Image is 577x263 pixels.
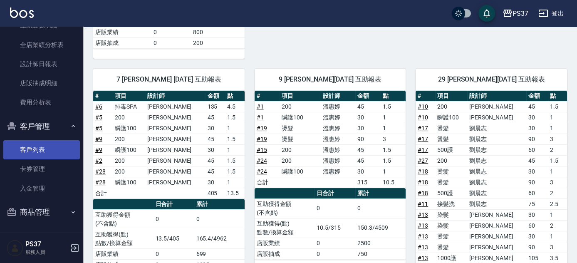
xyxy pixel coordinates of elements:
td: 1.5 [548,101,567,112]
td: 劉晨志 [467,177,527,188]
td: 1.5 [548,155,567,166]
td: 45 [355,155,381,166]
table: a dense table [255,91,406,188]
td: 45 [355,101,381,112]
a: 費用分析表 [3,93,80,112]
a: #6 [95,103,102,110]
td: [PERSON_NAME] [467,112,527,123]
td: 200 [113,155,145,166]
th: 項目 [280,91,321,102]
td: [PERSON_NAME] [145,101,206,112]
td: 店販業績 [93,248,154,259]
td: 溫惠婷 [321,112,355,123]
span: 29 [PERSON_NAME][DATE] 互助報表 [426,75,557,84]
td: 45 [206,134,225,144]
span: 9 [PERSON_NAME][DATE] 互助報表 [265,75,396,84]
td: 燙髮 [280,123,321,134]
td: 750 [355,248,406,259]
td: 接髮洗 [435,198,467,209]
span: 7 [PERSON_NAME] [DATE] 互助報表 [103,75,235,84]
button: PS37 [499,5,532,22]
td: 0 [151,27,191,37]
td: 90 [355,134,381,144]
td: 30 [206,123,225,134]
td: 200 [113,166,145,177]
td: [PERSON_NAME] [145,166,206,177]
td: 互助獲得金額 (不含點) [93,209,154,229]
a: #19 [257,125,267,131]
td: 60 [526,188,547,198]
th: 項目 [113,91,145,102]
a: 卡券管理 [3,159,80,179]
div: PS37 [513,8,528,19]
a: #1 [257,103,264,110]
a: #17 [418,125,428,131]
td: 135 [206,101,225,112]
th: 金額 [206,91,225,102]
td: 75 [526,198,547,209]
a: #10 [418,103,428,110]
td: 3 [381,134,406,144]
td: 1 [548,209,567,220]
td: 1 [381,123,406,134]
a: #28 [95,168,106,175]
th: 點 [548,91,567,102]
td: 90 [526,134,547,144]
td: 店販業績 [93,27,151,37]
td: 瞬護100 [280,166,321,177]
td: 2 [548,220,567,231]
td: 燙髮 [435,231,467,242]
td: 店販業績 [255,238,315,248]
a: #15 [257,146,267,153]
td: 互助獲得(點) 點數/換算金額 [255,218,315,238]
td: [PERSON_NAME] [145,155,206,166]
th: 日合計 [154,199,194,210]
td: 溫惠婷 [321,123,355,134]
td: 2 [548,188,567,198]
th: # [93,91,113,102]
td: 30 [526,166,547,177]
td: 0 [151,37,191,48]
a: #24 [257,168,267,175]
td: 13.5 [225,188,245,198]
td: 60 [526,220,547,231]
td: 200 [435,101,467,112]
a: #1 [257,114,264,121]
td: 45 [206,166,225,177]
a: #18 [418,179,428,186]
td: 3 [548,242,567,253]
td: 溫惠婷 [321,101,355,112]
td: 店販抽成 [93,37,151,48]
button: 客戶管理 [3,116,80,137]
td: 店販抽成 [255,248,315,259]
td: 500護 [435,144,467,155]
td: 30 [355,123,381,134]
td: 30 [206,177,225,188]
td: 200 [113,134,145,144]
td: 30 [526,231,547,242]
a: #18 [418,190,428,196]
a: #13 [418,222,428,229]
td: [PERSON_NAME] [145,123,206,134]
td: 燙髮 [435,123,467,134]
td: [PERSON_NAME] [467,242,527,253]
th: 點 [225,91,245,102]
td: 1 [225,177,245,188]
td: 3 [548,134,567,144]
td: 劉晨志 [467,144,527,155]
td: 1.5 [381,144,406,155]
td: 1.5 [225,134,245,144]
td: 1 [548,123,567,134]
td: 30 [206,144,225,155]
td: 1 [225,123,245,134]
th: 設計師 [321,91,355,102]
td: 瞬護100 [113,144,145,155]
td: 瞬護100 [113,177,145,188]
td: 燙髮 [435,134,467,144]
table: a dense table [255,188,406,260]
button: 登出 [535,6,567,21]
td: 45 [526,101,547,112]
td: [PERSON_NAME] [145,112,206,123]
td: 染髮 [435,220,467,231]
td: 10.5/315 [315,218,355,238]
